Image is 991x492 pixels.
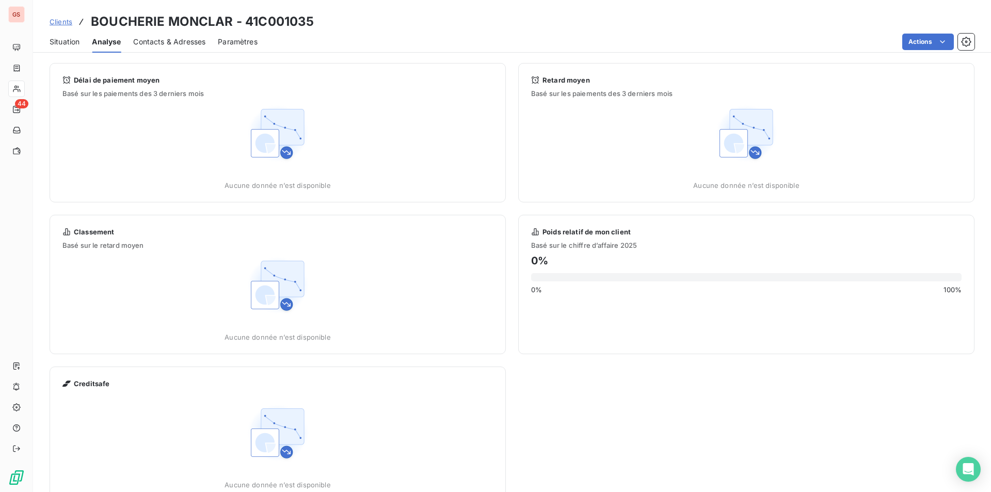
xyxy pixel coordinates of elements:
[531,285,542,294] span: 0 %
[902,34,954,50] button: Actions
[50,37,79,47] span: Situation
[218,37,258,47] span: Paramètres
[713,101,779,167] img: Empty state
[8,101,24,118] a: 44
[225,333,331,341] span: Aucune donnée n’est disponible
[531,252,962,269] h4: 0 %
[50,17,72,27] a: Clients
[225,481,331,489] span: Aucune donnée n’est disponible
[50,241,505,249] span: Basé sur le retard moyen
[74,379,110,388] span: Creditsafe
[92,37,121,47] span: Analyse
[8,469,25,486] img: Logo LeanPay
[245,400,311,466] img: Empty state
[542,76,590,84] span: Retard moyen
[693,181,800,189] span: Aucune donnée n’est disponible
[133,37,205,47] span: Contacts & Adresses
[74,228,115,236] span: Classement
[245,101,311,167] img: Empty state
[531,241,962,249] span: Basé sur le chiffre d’affaire 2025
[944,285,962,294] span: 100 %
[225,181,331,189] span: Aucune donnée n’est disponible
[50,18,72,26] span: Clients
[62,89,493,98] span: Basé sur les paiements des 3 derniers mois
[15,99,28,108] span: 44
[531,89,962,98] span: Basé sur les paiements des 3 derniers mois
[956,457,981,482] div: Open Intercom Messenger
[74,76,159,84] span: Délai de paiement moyen
[8,6,25,23] div: GS
[245,252,311,319] img: Empty state
[91,12,314,31] h3: BOUCHERIE MONCLAR - 41C001035
[542,228,631,236] span: Poids relatif de mon client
